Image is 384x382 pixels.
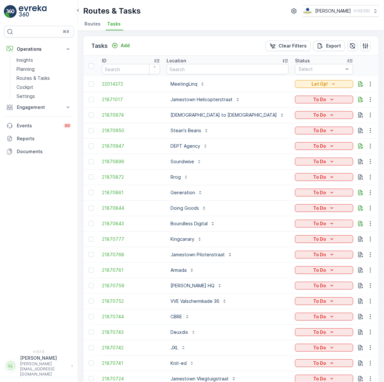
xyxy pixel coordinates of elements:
[167,110,289,120] button: [DEMOGRAPHIC_DATA] to [DEMOGRAPHIC_DATA]
[102,112,160,118] span: 21870974
[313,313,326,320] p: To Do
[89,112,94,118] div: Toggle Row Selected
[299,66,343,72] p: Select
[167,79,209,89] button: MeetingLinq
[313,251,326,258] p: To Do
[167,265,198,275] button: Armada
[102,158,160,165] a: 21870896
[102,58,106,64] p: ID
[102,282,160,289] span: 21870759
[4,119,74,132] a: Events99
[295,282,353,290] button: To Do
[4,132,74,145] a: Reports
[313,112,326,118] p: To Do
[4,101,74,114] button: Engagement
[313,143,326,149] p: To Do
[313,96,326,103] p: To Do
[121,42,130,49] p: Add
[89,190,94,195] div: Toggle Row Selected
[89,268,94,273] div: Toggle Row Selected
[313,329,326,335] p: To Do
[89,283,94,288] div: Toggle Row Selected
[102,205,160,211] a: 21870844
[170,220,208,227] p: Boundless Digital
[295,235,353,243] button: To Do
[354,8,370,14] p: ( +02:00 )
[83,6,141,16] p: Routes & Tasks
[312,81,328,87] p: Let Op!
[102,81,160,87] a: 22014372
[295,266,353,274] button: To Do
[167,172,192,182] button: Rrog
[303,5,379,17] button: [PERSON_NAME](+02:00)
[170,313,182,320] p: CBRE
[102,267,160,273] span: 21870761
[4,355,74,377] button: LL[PERSON_NAME][PERSON_NAME][EMAIL_ADDRESS][DOMAIN_NAME]
[14,92,74,101] a: Settings
[102,96,160,103] a: 21871017
[170,143,200,149] p: DEPT Agency
[65,123,70,128] p: 99
[303,7,313,15] img: basis-logo_rgb2x.png
[167,58,186,64] p: Location
[89,159,94,164] div: Toggle Row Selected
[313,158,326,165] p: To Do
[14,56,74,65] a: Insights
[89,237,94,242] div: Toggle Row Selected
[295,251,353,259] button: To Do
[4,145,74,158] a: Documents
[14,83,74,92] a: Cockpit
[313,174,326,180] p: To Do
[16,66,35,72] p: Planning
[102,127,160,134] span: 21870950
[4,350,74,354] span: v 1.51.0
[167,94,244,105] button: Jamestown Helicopterstraat
[4,5,17,18] img: logo
[102,143,160,149] span: 21870947
[295,359,353,367] button: To Do
[102,360,160,366] a: 21870741
[279,43,307,49] p: Clear Filters
[170,174,181,180] p: Rrog
[170,81,197,87] p: MeetingLinq
[295,313,353,321] button: To Do
[167,203,211,213] button: Doing Goods
[14,65,74,74] a: Planning
[17,148,71,155] p: Documents
[313,127,326,134] p: To Do
[313,360,326,366] p: To Do
[89,97,94,102] div: Toggle Row Selected
[313,205,326,211] p: To Do
[295,58,310,64] p: Status
[14,74,74,83] a: Routes & Tasks
[295,111,353,119] button: To Do
[89,330,94,335] div: Toggle Row Selected
[16,75,50,81] p: Routes & Tasks
[170,236,194,242] p: Kingcanary
[170,360,187,366] p: Knit-ed
[170,96,233,103] p: Jamestown Helicopterstraat
[313,189,326,196] p: To Do
[266,41,311,51] button: Clear Filters
[167,327,200,337] button: Deuxdix
[102,174,160,180] a: 21870872
[295,328,353,336] button: To Do
[102,345,160,351] span: 21870742
[167,312,194,322] button: CBRE
[102,376,160,382] a: 21870724
[89,128,94,133] div: Toggle Row Selected
[102,251,160,258] a: 21870768
[295,96,353,103] button: To Do
[167,358,198,368] button: Knit-ed
[102,329,160,335] a: 21870743
[295,220,353,228] button: To Do
[107,21,121,27] span: Tasks
[102,189,160,196] a: 21870861
[17,135,71,142] p: Reports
